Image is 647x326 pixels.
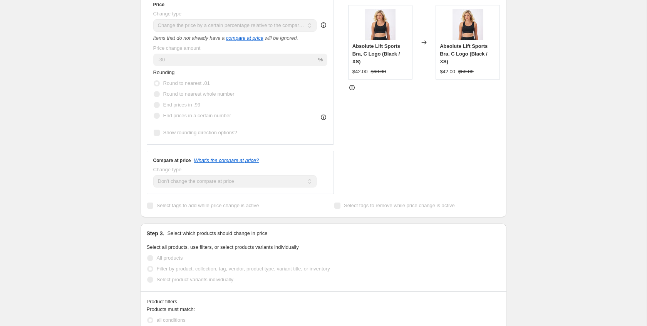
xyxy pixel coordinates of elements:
[352,68,368,76] div: $42.00
[157,277,233,282] span: Select product variants individually
[157,203,259,208] span: Select tags to add while price change is active
[226,35,263,41] button: compare at price
[440,43,488,64] span: Absolute Lift Sports Bra, C Logo (Black / XS)
[440,68,455,76] div: $42.00
[167,230,267,237] p: Select which products should change in price
[320,21,327,29] div: help
[163,91,235,97] span: Round to nearest whole number
[153,45,201,51] span: Price change amount
[153,35,225,41] i: Items that do not already have a
[153,157,191,164] h3: Compare at price
[157,255,183,261] span: All products
[352,43,400,64] span: Absolute Lift Sports Bra, C Logo (Black / XS)
[153,69,175,75] span: Rounding
[147,306,195,312] span: Products must match:
[157,317,186,323] span: all conditions
[147,230,164,237] h2: Step 3.
[153,11,182,17] span: Change type
[163,113,231,118] span: End prices in a certain number
[318,57,323,62] span: %
[147,298,500,306] div: Product filters
[371,68,386,76] strike: $60.00
[163,102,201,108] span: End prices in .99
[153,54,317,66] input: -20
[194,157,259,163] button: What's the compare at price?
[147,244,299,250] span: Select all products, use filters, or select products variants individually
[458,68,474,76] strike: $60.00
[163,130,237,135] span: Show rounding direction options?
[157,266,330,272] span: Filter by product, collection, tag, vendor, product type, variant title, or inventory
[344,203,455,208] span: Select tags to remove while price change is active
[163,80,210,86] span: Round to nearest .01
[153,167,182,172] span: Change type
[153,2,164,8] h3: Price
[265,35,298,41] i: will be ignored.
[365,9,396,40] img: CPW251BR01_SF58-FRONT_c7f27bd1-e685-403a-b6b4-b2e32b160bbb_80x.jpg
[453,9,483,40] img: CPW251BR01_SF58-FRONT_c7f27bd1-e685-403a-b6b4-b2e32b160bbb_80x.jpg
